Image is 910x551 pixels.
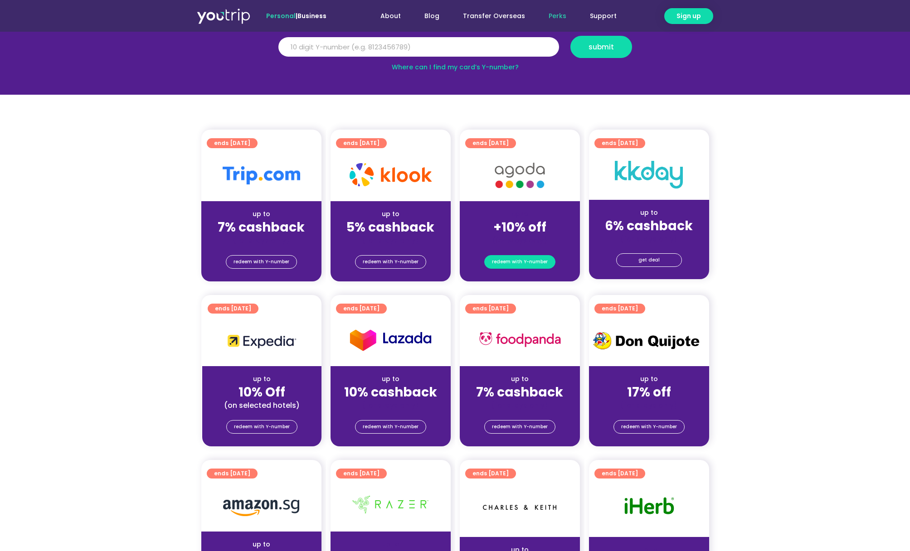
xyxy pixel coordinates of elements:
div: up to [209,209,314,219]
div: (for stays only) [338,236,443,245]
a: About [369,8,413,24]
div: up to [338,540,443,549]
div: (for stays only) [467,236,573,245]
a: ends [DATE] [465,304,516,314]
span: get deal [638,254,660,266]
span: ends [DATE] [602,304,638,314]
a: redeem with Y-number [226,420,297,434]
div: (for stays only) [209,236,314,245]
a: ends [DATE] [336,469,387,478]
a: ends [DATE] [336,138,387,148]
span: ends [DATE] [214,138,250,148]
span: | [266,11,326,20]
input: 10 digit Y-number (e.g. 8123456789) [278,37,559,57]
a: redeem with Y-number [484,255,555,269]
span: ends [DATE] [343,138,380,148]
a: ends [DATE] [207,469,258,478]
span: submit [589,43,614,50]
span: ends [DATE] [343,304,380,314]
div: up to [596,374,702,384]
span: Personal [266,11,296,20]
strong: 10% cashback [344,383,437,401]
a: ends [DATE] [207,138,258,148]
span: redeem with Y-number [363,256,419,268]
span: up to [511,209,528,218]
strong: 7% cashback [218,218,305,236]
a: ends [DATE] [594,469,645,478]
button: submit [570,36,632,58]
form: Y Number [278,36,632,65]
span: redeem with Y-number [492,420,548,433]
div: (on selected hotels) [209,401,314,410]
span: ends [DATE] [343,469,380,478]
span: redeem with Y-number [363,420,419,433]
a: redeem with Y-number [484,420,555,434]
a: ends [DATE] [594,138,645,148]
a: ends [DATE] [594,304,645,314]
a: Sign up [664,8,713,24]
a: Transfer Overseas [451,8,537,24]
a: ends [DATE] [465,469,516,478]
strong: 5% cashback [346,218,434,236]
a: ends [DATE] [336,304,387,314]
strong: 17% off [627,383,671,401]
a: redeem with Y-number [355,255,426,269]
span: ends [DATE] [602,138,638,148]
a: Blog [413,8,451,24]
a: redeem with Y-number [613,420,685,434]
span: redeem with Y-number [234,420,290,433]
span: ends [DATE] [602,469,638,478]
strong: 10% Off [238,383,285,401]
a: get deal [616,253,682,267]
div: up to [338,209,443,219]
nav: Menu [351,8,628,24]
strong: 6% cashback [605,217,693,235]
div: up to [338,374,443,384]
div: (for stays only) [596,234,702,244]
div: (for stays only) [596,401,702,410]
span: ends [DATE] [214,469,250,478]
strong: 7% cashback [476,383,563,401]
div: (for stays only) [467,401,573,410]
div: up to [209,540,314,549]
span: ends [DATE] [472,304,509,314]
a: ends [DATE] [465,138,516,148]
span: ends [DATE] [472,138,509,148]
div: up to [596,208,702,217]
span: ends [DATE] [215,304,251,314]
a: Perks [537,8,578,24]
div: up to [209,374,314,384]
span: Sign up [676,11,701,21]
strong: +10% off [493,218,546,236]
a: ends [DATE] [208,304,258,314]
a: redeem with Y-number [226,255,297,269]
span: redeem with Y-number [234,256,289,268]
div: up to [467,374,573,384]
a: Business [297,11,326,20]
span: ends [DATE] [472,469,509,478]
a: redeem with Y-number [355,420,426,434]
div: (for stays only) [338,401,443,410]
span: redeem with Y-number [492,256,548,268]
a: Where can I find my card’s Y-number? [392,63,519,72]
span: redeem with Y-number [621,420,677,433]
a: Support [578,8,628,24]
